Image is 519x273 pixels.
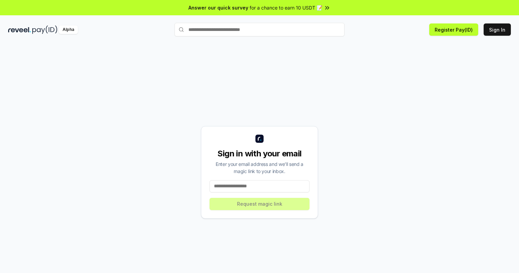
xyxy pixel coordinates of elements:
span: Answer our quick survey [188,4,248,11]
img: reveel_dark [8,25,31,34]
span: for a chance to earn 10 USDT 📝 [250,4,322,11]
div: Alpha [59,25,78,34]
img: logo_small [255,135,264,143]
button: Register Pay(ID) [429,23,478,36]
div: Enter your email address and we’ll send a magic link to your inbox. [210,160,309,175]
img: pay_id [32,25,57,34]
button: Sign In [484,23,511,36]
div: Sign in with your email [210,148,309,159]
